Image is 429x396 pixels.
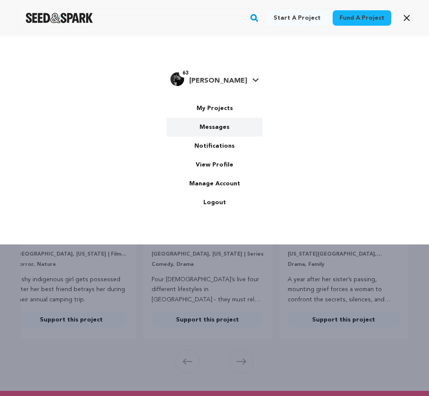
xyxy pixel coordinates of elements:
a: Miles L.'s Profile [170,71,259,86]
a: Manage Account [167,174,262,193]
a: Start a project [267,10,328,26]
a: Seed&Spark Homepage [26,13,93,23]
a: Notifications [167,137,262,155]
a: View Profile [167,155,262,174]
a: Fund a project [333,10,391,26]
img: 1709ffc33a18b18f.jpg [170,72,184,86]
span: 63 [179,69,192,77]
span: [PERSON_NAME] [189,77,247,84]
img: Seed&Spark Logo Dark Mode [26,13,93,23]
div: Miles L.'s Profile [170,72,247,86]
a: Logout [167,193,262,212]
a: My Projects [167,99,262,118]
a: Messages [167,118,262,137]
